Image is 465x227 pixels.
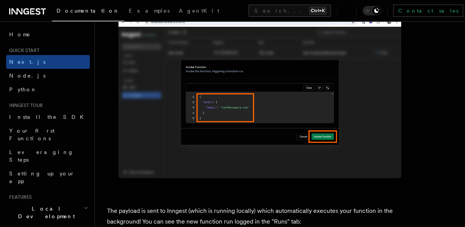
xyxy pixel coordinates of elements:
a: Python [6,83,90,96]
a: Next.js [6,55,90,69]
button: Toggle dark mode [363,6,381,15]
span: Quick start [6,47,39,54]
a: Contact sales [393,5,463,17]
span: Python [9,86,37,92]
a: Home [6,28,90,41]
kbd: Ctrl+K [309,7,326,15]
span: Examples [129,8,170,14]
a: Documentation [52,2,124,21]
span: Node.js [9,73,45,79]
a: Setting up your app [6,167,90,188]
span: Install the SDK [9,114,88,120]
span: Setting up your app [9,170,75,184]
a: Install the SDK [6,110,90,124]
a: Node.js [6,69,90,83]
span: Local Development [6,205,83,220]
span: Documentation [57,8,120,14]
a: AgentKit [174,2,224,21]
a: Leveraging Steps [6,145,90,167]
button: Search...Ctrl+K [248,5,331,17]
a: Your first Functions [6,124,90,145]
span: Features [6,194,32,200]
img: Inngest Dev Server web interface's invoke modal with payload editor and invoke submit button high... [107,1,413,193]
a: Examples [124,2,174,21]
span: Your first Functions [9,128,55,141]
span: Inngest tour [6,102,43,109]
span: AgentKit [179,8,219,14]
p: The payload is sent to Inngest (which is running locally) which automatically executes your funct... [107,206,413,227]
span: Home [9,31,31,38]
button: Local Development [6,202,90,223]
span: Next.js [9,59,45,65]
span: Leveraging Steps [9,149,74,163]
